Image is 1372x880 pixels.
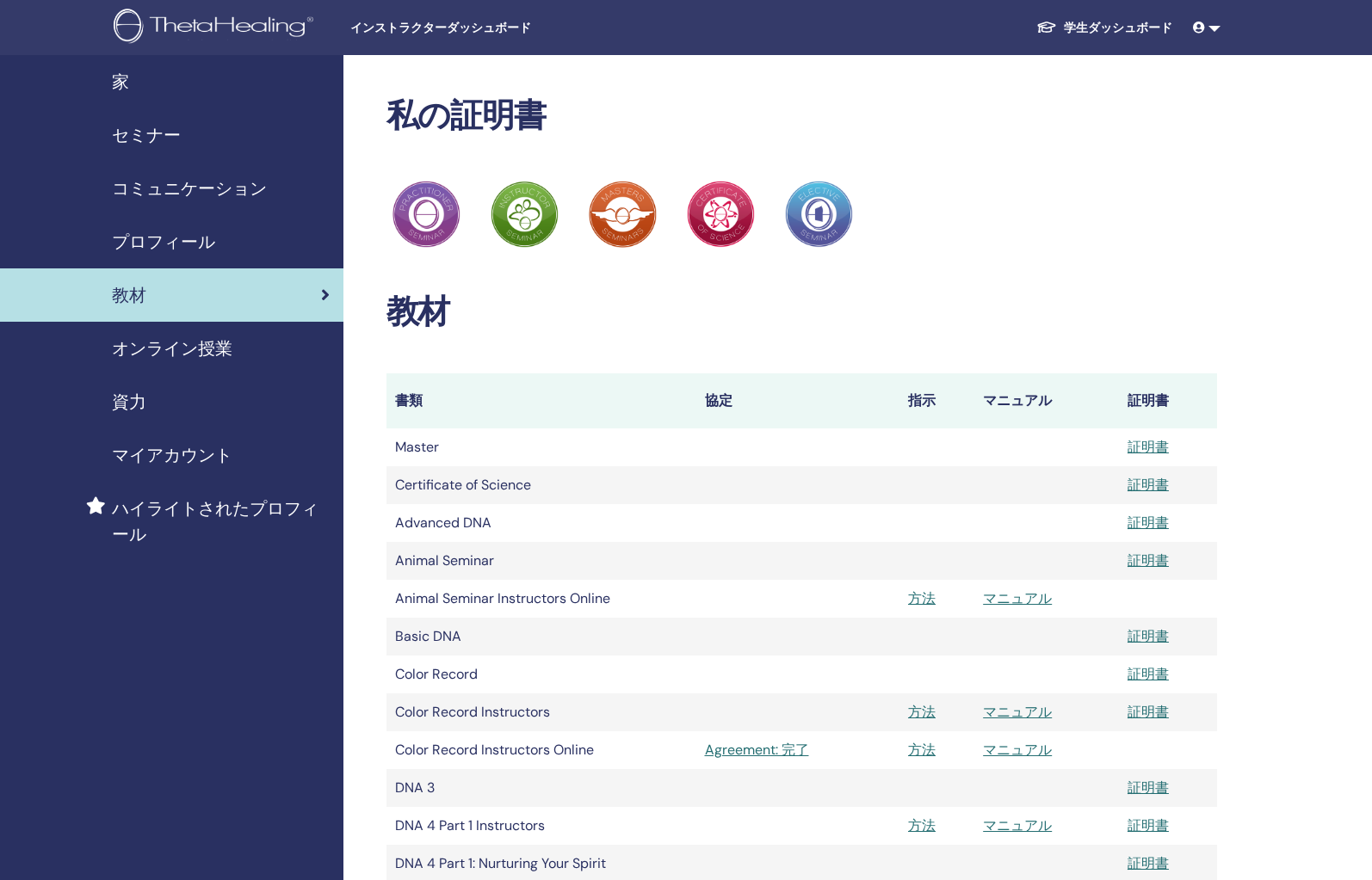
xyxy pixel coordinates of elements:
img: Practitioner [589,181,656,248]
a: 方法 [908,816,936,834]
td: Color Record [386,655,696,693]
td: Animal Seminar Instructors Online [386,580,696,618]
h2: 私の証明書 [386,96,1218,136]
img: Practitioner [785,181,852,248]
a: 証明書 [1128,627,1169,645]
span: 家 [112,69,129,95]
a: 証明書 [1128,703,1169,721]
a: マニュアル [983,589,1052,607]
a: 証明書 [1128,816,1169,834]
img: graduation-cap-white.svg [1036,20,1057,34]
a: 証明書 [1128,778,1169,797]
span: プロフィール [112,229,215,255]
span: セミナー [112,122,181,148]
a: 証明書 [1128,665,1169,683]
img: logo.png [114,9,319,47]
a: 証明書 [1128,854,1169,872]
td: DNA 3 [386,769,696,807]
td: Advanced DNA [386,504,696,542]
a: マニュアル [983,741,1052,759]
a: 証明書 [1128,514,1169,532]
th: 書類 [386,373,696,428]
span: 教材 [112,282,146,308]
a: マニュアル [983,816,1052,834]
th: 指示 [899,373,974,428]
a: 証明書 [1128,551,1169,569]
td: Color Record Instructors Online [386,731,696,769]
span: マイアカウント [112,442,232,468]
a: 学生ダッシュボード [1023,12,1186,44]
td: DNA 4 Part 1 Instructors [386,807,696,845]
td: Color Record Instructors [386,693,696,731]
td: Basic DNA [386,618,696,655]
a: Agreement: 完了 [705,740,891,760]
span: コミュニケーション [112,175,267,201]
th: 協定 [696,373,899,428]
a: 証明書 [1128,438,1169,456]
img: Practitioner [491,181,558,248]
a: 方法 [908,741,936,759]
img: Practitioner [392,181,460,248]
a: マニュアル [983,703,1052,721]
span: ハイライトされたプロフィール [112,495,330,547]
a: 方法 [908,589,936,607]
th: 証明書 [1119,373,1217,428]
img: Practitioner [687,181,754,248]
h2: 教材 [386,292,1218,332]
td: Animal Seminar [386,542,696,580]
td: Certificate of Science [386,466,696,504]
a: 証明書 [1128,476,1169,494]
th: マニュアル [974,373,1119,428]
a: 方法 [908,703,936,721]
td: Master [386,428,696,466]
span: オンライン授業 [112,335,232,361]
span: インストラクターダッシュボード [350,19,609,37]
span: 資力 [112,389,146,415]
